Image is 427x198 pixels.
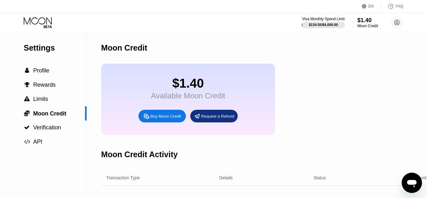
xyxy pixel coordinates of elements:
[25,68,29,73] span: 
[33,82,56,88] span: Rewards
[309,23,338,27] div: $134.55 / $4,000.00
[369,4,374,9] div: EN
[33,67,49,74] span: Profile
[302,17,345,21] div: Visa Monthly Spend Limit
[33,124,61,131] span: Verification
[101,150,178,159] div: Moon Credit Activity
[402,173,422,193] iframe: Mesajlaşma penceresini başlatma düğmesi
[150,114,181,119] div: Buy Moon Credit
[24,43,87,53] div: Settings
[101,43,147,53] div: Moon Credit
[24,139,30,145] span: 
[151,76,225,90] div: $1.40
[33,110,66,117] span: Moon Credit
[357,17,378,28] div: $1.40Moon Credit
[190,110,238,122] div: Request a Refund
[33,139,42,145] span: API
[381,3,403,9] div: FAQ
[33,96,48,102] span: Limits
[151,91,225,100] div: Available Moon Credit
[24,68,30,73] div: 
[357,24,378,28] div: Moon Credit
[138,110,186,122] div: Buy Moon Credit
[396,4,403,9] div: FAQ
[362,3,381,9] div: EN
[302,17,345,28] div: Visa Monthly Spend Limit$134.55/$4,000.00
[201,114,234,119] div: Request a Refund
[24,110,30,116] span: 
[24,125,30,130] span: 
[106,175,140,180] div: Transaction Type
[24,82,30,88] span: 
[219,175,233,180] div: Details
[314,175,326,180] div: Status
[357,17,378,24] div: $1.40
[24,96,30,102] span: 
